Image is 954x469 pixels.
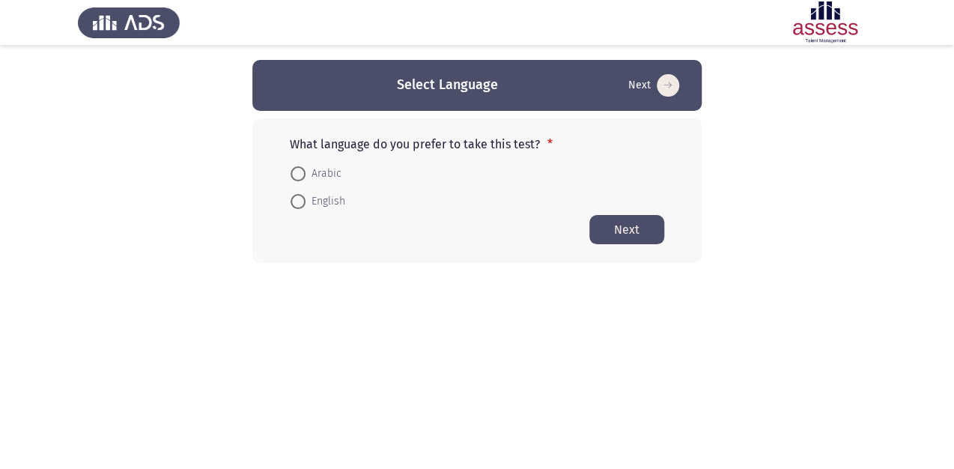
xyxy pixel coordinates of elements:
h3: Select Language [397,76,498,94]
span: Arabic [306,165,341,183]
img: Assessment logo of ASSESS Focus 4 Modules (EN/AR) - RME - Intermediate [774,1,876,43]
p: What language do you prefer to take this test? [290,137,664,151]
button: Start assessment [624,73,684,97]
button: Start assessment [589,215,664,244]
span: English [306,193,345,211]
img: Assess Talent Management logo [78,1,180,43]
